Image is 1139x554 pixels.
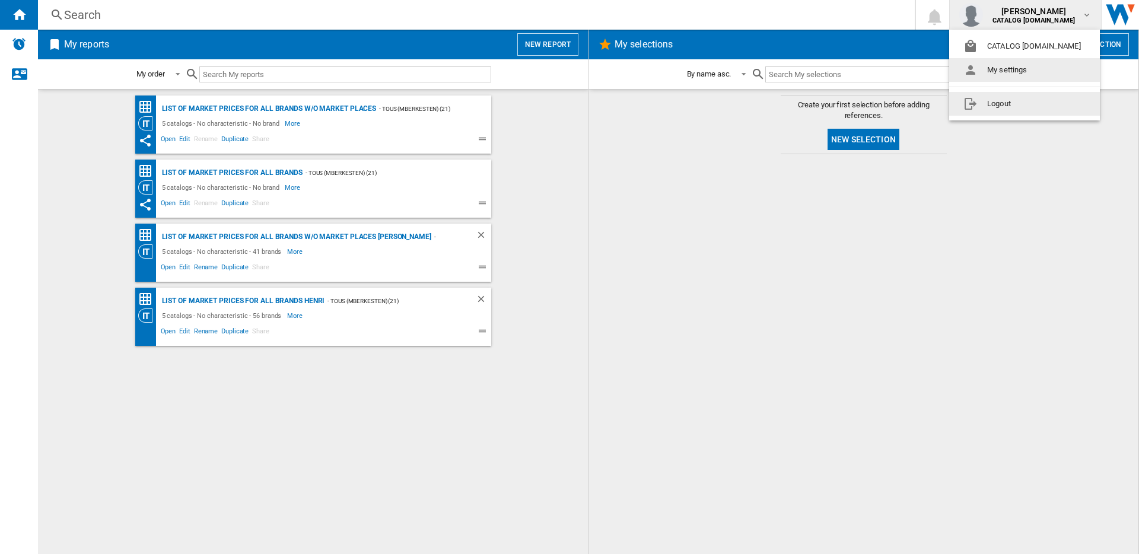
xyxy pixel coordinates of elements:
[949,92,1100,116] button: Logout
[949,34,1100,58] button: CATALOG [DOMAIN_NAME]
[949,58,1100,82] button: My settings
